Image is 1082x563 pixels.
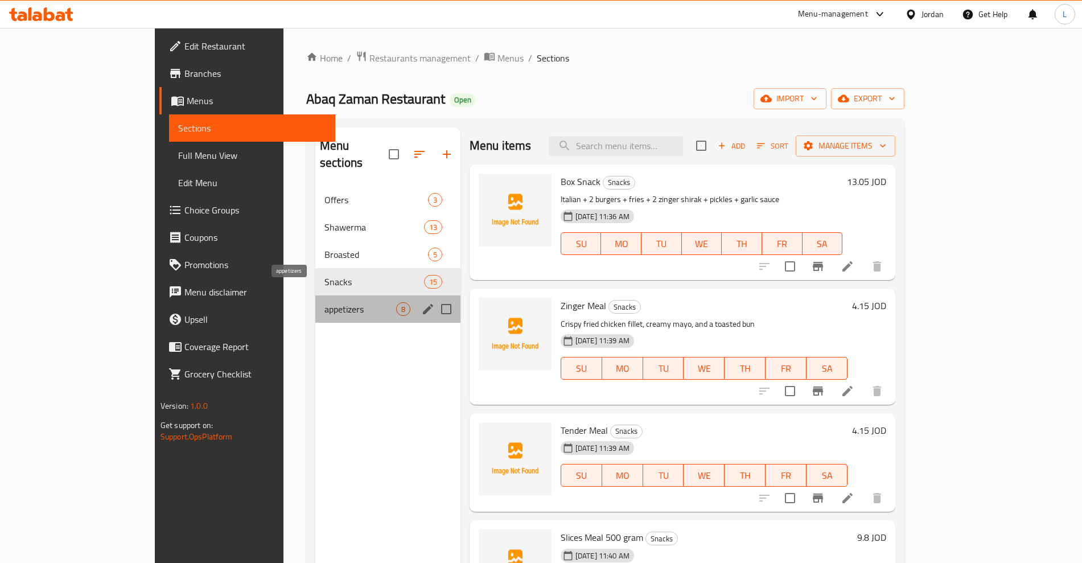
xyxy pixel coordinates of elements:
button: import [754,88,826,109]
button: Sort [754,137,791,155]
div: Snacks [608,300,641,314]
nav: Menu sections [315,182,460,327]
div: Snacks [324,275,423,289]
span: SU [566,360,598,377]
span: WE [688,467,720,484]
a: Restaurants management [356,51,471,65]
h6: 4.15 JOD [852,422,886,438]
div: Menu-management [798,7,868,21]
span: [DATE] 11:39 AM [571,335,634,346]
button: FR [766,464,807,487]
span: WE [686,236,718,252]
span: Coupons [184,231,326,244]
span: appetizers [324,302,396,316]
span: SU [566,467,598,484]
span: Menus [497,51,524,65]
span: Snacks [646,532,677,545]
button: SU [561,232,602,255]
button: SA [807,357,848,380]
span: 5 [429,249,442,260]
img: Box Snack [479,174,552,246]
a: Edit menu item [841,491,854,505]
span: Select all sections [382,142,406,166]
span: Sort sections [406,141,433,168]
a: Edit Restaurant [159,32,335,60]
span: SA [807,236,838,252]
span: Branches [184,67,326,80]
div: Offers3 [315,186,460,213]
span: Menus [187,94,326,108]
a: Coverage Report [159,333,335,360]
a: Edit menu item [841,260,854,273]
a: Menu disclaimer [159,278,335,306]
button: SU [561,357,602,380]
a: Menus [484,51,524,65]
a: Grocery Checklist [159,360,335,388]
button: SA [803,232,843,255]
button: TH [725,464,766,487]
span: Edit Restaurant [184,39,326,53]
h6: 9.8 JOD [857,529,886,545]
button: MO [602,464,643,487]
div: items [396,302,410,316]
a: Promotions [159,251,335,278]
li: / [475,51,479,65]
span: 15 [425,277,442,287]
button: WE [682,232,722,255]
button: export [831,88,904,109]
button: MO [602,357,643,380]
div: Snacks15 [315,268,460,295]
div: Jordan [921,8,944,20]
span: Snacks [603,176,635,189]
span: SU [566,236,597,252]
button: WE [684,357,725,380]
span: TU [646,236,677,252]
span: Add [716,139,747,153]
a: Edit Menu [169,169,335,196]
div: Shawerma [324,220,423,234]
p: Italian + 2 burgers + fries + 2 zinger shirak + pickles + garlic sauce [561,192,842,207]
span: TU [648,467,680,484]
button: TH [725,357,766,380]
span: import [763,92,817,106]
span: Promotions [184,258,326,272]
p: Crispy fried chicken fillet, creamy mayo, and a toasted bun [561,317,848,331]
span: Choice Groups [184,203,326,217]
a: Sections [169,114,335,142]
span: Abaq Zaman Restaurant [306,86,445,112]
button: WE [684,464,725,487]
button: Manage items [796,135,895,157]
button: Branch-specific-item [804,484,832,512]
span: Grocery Checklist [184,367,326,381]
div: Broasted [324,248,428,261]
span: Zinger Meal [561,297,606,314]
li: / [528,51,532,65]
input: search [549,136,683,156]
li: / [347,51,351,65]
button: TH [722,232,762,255]
span: MO [606,236,637,252]
span: TH [729,467,761,484]
button: SA [807,464,848,487]
span: Snacks [611,425,642,438]
a: Coupons [159,224,335,251]
div: Shawerma13 [315,213,460,241]
button: TU [643,464,684,487]
button: FR [762,232,803,255]
span: L [1063,8,1067,20]
span: MO [607,360,639,377]
button: delete [863,484,891,512]
span: Sort [757,139,788,153]
span: export [840,92,895,106]
div: appetizers8edit [315,295,460,323]
span: Edit Menu [178,176,326,190]
span: Full Menu View [178,149,326,162]
span: Menu disclaimer [184,285,326,299]
span: Tender Meal [561,422,608,439]
span: 13 [425,222,442,233]
span: Sort items [750,137,796,155]
button: MO [601,232,641,255]
button: FR [766,357,807,380]
span: 1.0.0 [190,398,208,413]
button: Add [713,137,750,155]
